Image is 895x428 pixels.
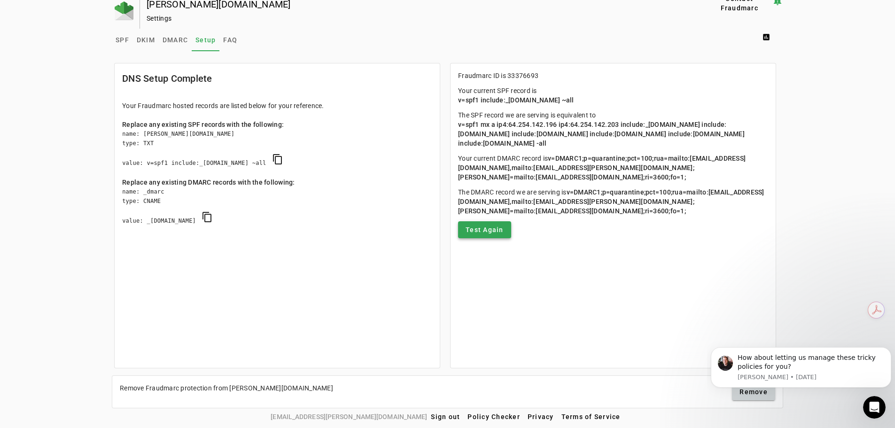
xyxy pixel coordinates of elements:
button: Terms of Service [558,408,624,425]
p: Your current SPF record is [458,86,768,105]
span: Privacy [528,413,554,420]
div: Replace any existing DMARC records with the following: [122,178,432,187]
span: v=DMARC1;p=quarantine;pct=100;rua=mailto:[EMAIL_ADDRESS][DOMAIN_NAME],mailto:[EMAIL_ADDRESS][PERS... [458,188,764,215]
span: Terms of Service [561,413,621,420]
div: name: _dmarc type: CNAME value: _[DOMAIN_NAME] [122,187,432,235]
span: Test Again [466,225,504,234]
mat-card-title: DNS Setup Complete [122,71,212,86]
div: Remove Fraudmarc protection from [PERSON_NAME][DOMAIN_NAME] [120,383,333,393]
iframe: Intercom notifications message [707,335,895,423]
img: Fraudmarc Logo [115,1,133,20]
p: Fraudmarc ID is 33376693 [458,71,768,80]
p: Your current DMARC record is [458,154,768,182]
span: SPF [116,37,129,43]
p: The SPF record we are serving is equivalent to [458,110,768,148]
button: copy DMARC [196,206,218,228]
p: The DMARC record we are serving is [458,187,768,216]
span: DKIM [137,37,155,43]
span: Sign out [431,413,460,420]
button: Sign out [427,408,464,425]
span: [EMAIL_ADDRESS][PERSON_NAME][DOMAIN_NAME] [271,412,427,422]
button: Privacy [524,408,558,425]
a: Setup [192,29,219,51]
button: Test Again [458,221,511,238]
a: FAQ [219,29,241,51]
a: SPF [112,29,133,51]
iframe: Intercom live chat [863,396,886,419]
span: FAQ [223,37,237,43]
span: DMARC [163,37,188,43]
span: v=spf1 include:_[DOMAIN_NAME] ~all [458,96,574,104]
div: Your Fraudmarc hosted records are listed below for your reference. [122,101,432,110]
a: DMARC [159,29,192,51]
button: Policy Checker [464,408,524,425]
span: Policy Checker [467,413,520,420]
div: Settings [147,14,677,23]
button: copy SPF [266,148,289,171]
span: v=spf1 mx a ip4:64.254.142.196 ip4:64.254.142.203 include:_[DOMAIN_NAME] include:[DOMAIN_NAME] in... [458,121,746,147]
div: name: [PERSON_NAME][DOMAIN_NAME] type: TXT value: v=spf1 include:_[DOMAIN_NAME] ~all [122,129,432,178]
span: v=DMARC1;p=quarantine;pct=100;rua=mailto:[EMAIL_ADDRESS][DOMAIN_NAME],mailto:[EMAIL_ADDRESS][PERS... [458,155,746,181]
a: DKIM [133,29,159,51]
div: Replace any existing SPF records with the following: [122,120,432,129]
span: Setup [195,37,216,43]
